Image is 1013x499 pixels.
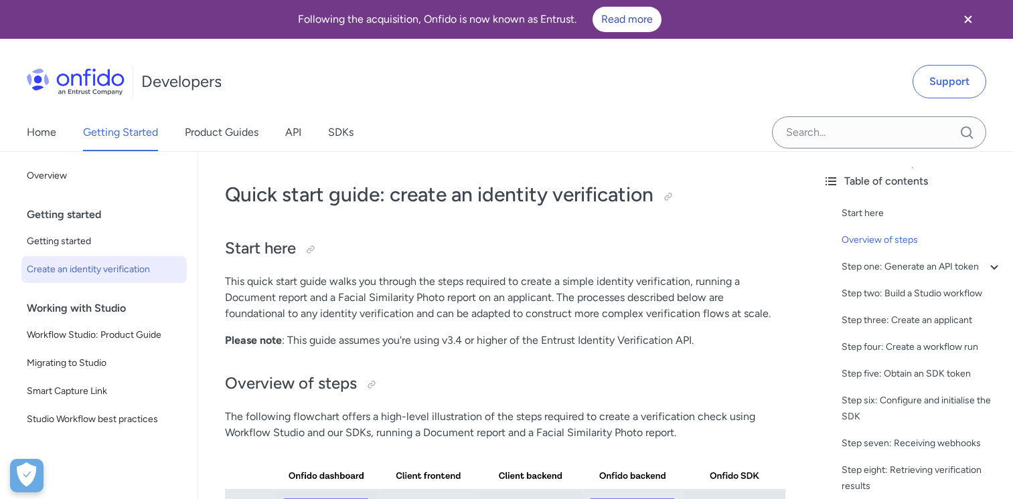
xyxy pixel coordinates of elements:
button: Close banner [943,3,993,36]
a: Step two: Build a Studio workflow [842,286,1002,302]
span: Overview [27,168,181,184]
button: Open Preferences [10,459,44,492]
img: Onfido Logo [27,68,125,95]
a: Smart Capture Link [21,378,187,405]
svg: Close banner [960,11,976,27]
a: Start here [842,205,1002,221]
a: API [285,114,301,151]
a: Step three: Create an applicant [842,312,1002,328]
a: Workflow Studio: Product Guide [21,322,187,348]
a: Overview of steps [842,232,1002,248]
a: Step seven: Receiving webhooks [842,435,1002,452]
p: The following flowchart offers a high-level illustration of the steps required to create a verifi... [225,409,785,441]
div: Working with Studio [27,295,192,322]
p: This quick start guide walks you through the steps required to create a simple identity verificat... [225,274,785,322]
strong: Please note [225,334,282,346]
a: Studio Workflow best practices [21,406,187,433]
span: Migrating to Studio [27,355,181,371]
a: Create an identity verification [21,256,187,283]
a: Step six: Configure and initialise the SDK [842,393,1002,425]
a: Migrating to Studio [21,350,187,377]
a: Home [27,114,56,151]
h2: Start here [225,237,785,260]
a: Step one: Generate an API token [842,259,1002,275]
span: Getting started [27,233,181,249]
p: : This guide assumes you're using v3.4 or higher of the Entrust Identity Verification API. [225,332,785,348]
a: Getting Started [83,114,158,151]
div: Following the acquisition, Onfido is now known as Entrust. [16,7,943,32]
span: Studio Workflow best practices [27,411,181,427]
a: Getting started [21,228,187,255]
a: Read more [593,7,661,32]
span: Smart Capture Link [27,383,181,399]
span: Workflow Studio: Product Guide [27,327,181,343]
span: Create an identity verification [27,262,181,278]
a: Overview [21,163,187,189]
a: SDKs [328,114,354,151]
h2: Overview of steps [225,373,785,395]
a: Step four: Create a workflow run [842,339,1002,355]
a: Product Guides [185,114,258,151]
div: Table of contents [823,173,1002,189]
a: Step eight: Retrieving verification results [842,462,1002,494]
a: Support [913,65,986,98]
h1: Developers [141,71,222,92]
a: Step five: Obtain an SDK token [842,366,1002,382]
div: Cookie Preferences [10,459,44,492]
input: Onfido search input field [772,116,986,148]
div: Getting started [27,201,192,228]
h1: Quick start guide: create an identity verification [225,181,785,208]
